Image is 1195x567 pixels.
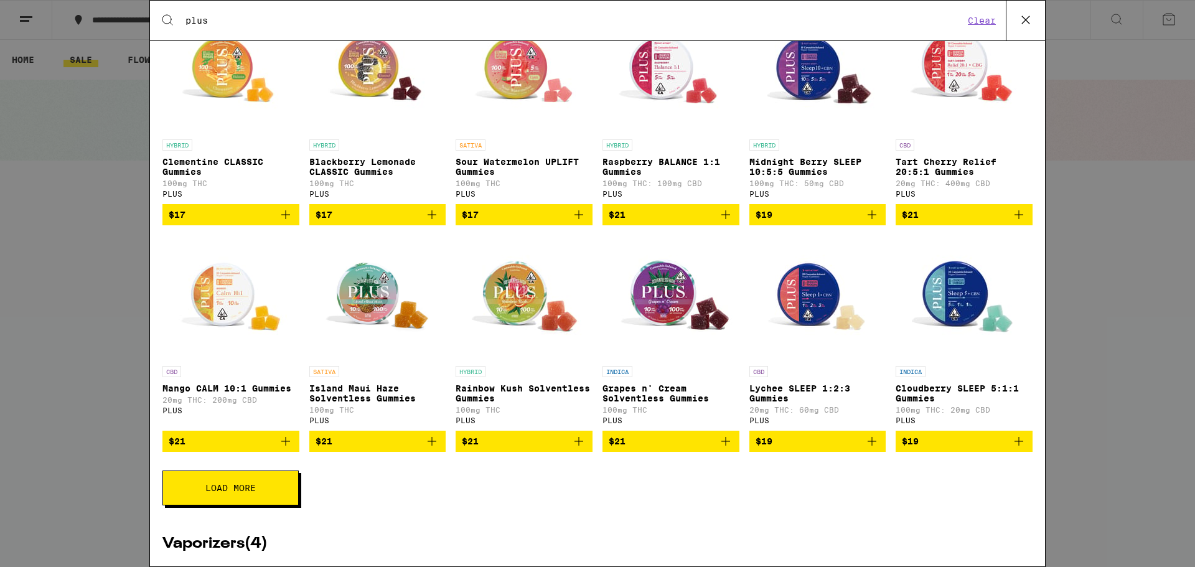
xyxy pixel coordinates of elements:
[756,210,772,220] span: $19
[456,179,593,187] p: 100mg THC
[169,210,185,220] span: $17
[602,406,739,414] p: 100mg THC
[896,157,1033,177] p: Tart Cherry Relief 20:5:1 Gummies
[309,179,446,187] p: 100mg THC
[7,9,90,19] span: Hi. Need any help?
[602,366,632,377] p: INDICA
[749,139,779,151] p: HYBRID
[602,179,739,187] p: 100mg THC: 100mg CBD
[755,9,879,133] img: PLUS - Midnight Berry SLEEP 10:5:5 Gummies
[309,235,446,431] a: Open page for Island Maui Haze Solventless Gummies from PLUS
[456,157,593,177] p: Sour Watermelon UPLIFT Gummies
[162,366,181,377] p: CBD
[964,15,1000,26] button: Clear
[456,366,485,377] p: HYBRID
[602,416,739,424] div: PLUS
[169,436,185,446] span: $21
[162,431,299,452] button: Add to bag
[896,383,1033,403] p: Cloudberry SLEEP 5:1:1 Gummies
[315,235,439,360] img: PLUS - Island Maui Haze Solventless Gummies
[749,431,886,452] button: Add to bag
[749,157,886,177] p: Midnight Berry SLEEP 10:5:5 Gummies
[309,190,446,198] div: PLUS
[896,204,1033,225] button: Add to bag
[162,139,192,151] p: HYBRID
[896,406,1033,414] p: 100mg THC: 20mg CBD
[749,366,768,377] p: CBD
[309,9,446,204] a: Open page for Blackberry Lemonade CLASSIC Gummies from PLUS
[309,157,446,177] p: Blackberry Lemonade CLASSIC Gummies
[749,416,886,424] div: PLUS
[602,139,632,151] p: HYBRID
[456,383,593,403] p: Rainbow Kush Solventless Gummies
[456,139,485,151] p: SATIVA
[456,416,593,424] div: PLUS
[162,406,299,415] div: PLUS
[162,179,299,187] p: 100mg THC
[602,235,739,431] a: Open page for Grapes n' Cream Solventless Gummies from PLUS
[462,9,586,133] img: PLUS - Sour Watermelon UPLIFT Gummies
[896,179,1033,187] p: 20mg THC: 400mg CBD
[162,537,1033,551] h2: Vaporizers ( 4 )
[316,210,332,220] span: $17
[462,235,586,360] img: PLUS - Rainbow Kush Solventless Gummies
[602,431,739,452] button: Add to bag
[162,471,299,505] button: Load More
[749,383,886,403] p: Lychee SLEEP 1:2:3 Gummies
[602,383,739,403] p: Grapes n' Cream Solventless Gummies
[749,235,886,431] a: Open page for Lychee SLEEP 1:2:3 Gummies from PLUS
[456,235,593,431] a: Open page for Rainbow Kush Solventless Gummies from PLUS
[315,9,439,133] img: PLUS - Blackberry Lemonade CLASSIC Gummies
[749,9,886,204] a: Open page for Midnight Berry SLEEP 10:5:5 Gummies from PLUS
[609,235,733,360] img: PLUS - Grapes n' Cream Solventless Gummies
[309,431,446,452] button: Add to bag
[162,204,299,225] button: Add to bag
[456,204,593,225] button: Add to bag
[896,139,914,151] p: CBD
[162,190,299,198] div: PLUS
[462,210,479,220] span: $17
[602,157,739,177] p: Raspberry BALANCE 1:1 Gummies
[456,431,593,452] button: Add to bag
[169,9,293,133] img: PLUS - Clementine CLASSIC Gummies
[902,235,1026,360] img: PLUS - Cloudberry SLEEP 5:1:1 Gummies
[602,190,739,198] div: PLUS
[896,235,1033,431] a: Open page for Cloudberry SLEEP 5:1:1 Gummies from PLUS
[756,436,772,446] span: $19
[749,204,886,225] button: Add to bag
[162,383,299,393] p: Mango CALM 10:1 Gummies
[896,190,1033,198] div: PLUS
[902,210,919,220] span: $21
[902,9,1026,133] img: PLUS - Tart Cherry Relief 20:5:1 Gummies
[456,190,593,198] div: PLUS
[462,436,479,446] span: $21
[309,366,339,377] p: SATIVA
[609,436,626,446] span: $21
[309,139,339,151] p: HYBRID
[162,396,299,404] p: 20mg THC: 200mg CBD
[309,383,446,403] p: Island Maui Haze Solventless Gummies
[309,406,446,414] p: 100mg THC
[896,416,1033,424] div: PLUS
[602,9,739,204] a: Open page for Raspberry BALANCE 1:1 Gummies from PLUS
[162,9,299,204] a: Open page for Clementine CLASSIC Gummies from PLUS
[609,9,733,133] img: PLUS - Raspberry BALANCE 1:1 Gummies
[162,235,299,431] a: Open page for Mango CALM 10:1 Gummies from PLUS
[896,9,1033,204] a: Open page for Tart Cherry Relief 20:5:1 Gummies from PLUS
[749,406,886,414] p: 20mg THC: 60mg CBD
[896,431,1033,452] button: Add to bag
[896,366,926,377] p: INDICA
[185,15,964,26] input: Search for products & categories
[755,235,879,360] img: PLUS - Lychee SLEEP 1:2:3 Gummies
[309,416,446,424] div: PLUS
[749,190,886,198] div: PLUS
[205,484,256,492] span: Load More
[749,179,886,187] p: 100mg THC: 50mg CBD
[309,204,446,225] button: Add to bag
[162,157,299,177] p: Clementine CLASSIC Gummies
[609,210,626,220] span: $21
[456,406,593,414] p: 100mg THC
[169,235,293,360] img: PLUS - Mango CALM 10:1 Gummies
[602,204,739,225] button: Add to bag
[456,9,593,204] a: Open page for Sour Watermelon UPLIFT Gummies from PLUS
